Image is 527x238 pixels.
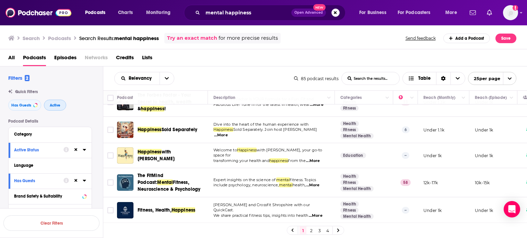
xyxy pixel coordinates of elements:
p: -- [402,207,409,214]
span: 25 per page [468,73,500,84]
span: Podcasts [85,8,105,17]
span: ...More [214,133,228,138]
a: Mental Health [340,186,374,191]
button: Save [495,34,516,43]
span: happiness [141,106,164,112]
img: User Profile [503,5,518,20]
p: Under 1.1k [423,127,444,133]
span: Sold Separately. Join host [PERSON_NAME] [233,127,317,132]
span: For Business [359,8,386,17]
span: Table [418,76,431,81]
a: Show notifications dropdown [467,7,479,18]
span: Happiness [213,127,233,132]
span: Active [50,103,60,107]
span: Toggle select row [107,99,114,105]
a: All [8,52,15,66]
span: Toggle select row [107,207,114,213]
span: fitness. Topics [290,177,316,182]
span: [PERSON_NAME] and Crossfit Shropshire with our QuickCast. [213,202,310,213]
span: happiness [269,158,289,163]
a: Education [340,153,366,158]
span: Mental [157,179,173,185]
button: Has Guests [8,100,41,111]
span: ...More [306,158,320,164]
span: ...More [309,213,323,218]
p: Under 1k [423,208,442,213]
span: Logged in as N0elleB7 [503,5,518,20]
a: HappinessSold Separately [138,126,197,133]
button: Show profile menu [503,5,518,20]
a: Fitness [340,208,359,213]
a: 4 [324,226,331,235]
a: 3 [316,226,323,235]
button: Choose View [402,72,465,85]
img: Fitness, Health, Happiness [117,202,133,218]
button: Column Actions [408,94,416,102]
a: The FitMind Podcast:MentalFitness, Neuroscience & Psychology [138,172,206,193]
span: Happiness [138,149,162,155]
p: -- [402,152,409,159]
a: Fitness, Health,Happiness [138,207,195,214]
a: Search Results:mental happiness [79,35,159,41]
div: Power Score [399,93,408,102]
a: Credits [116,52,134,66]
button: Clear Filters [3,215,99,231]
p: 58 [400,179,411,186]
div: Sort Direction [436,72,450,85]
button: Brand Safety & Suitability [14,192,86,200]
button: open menu [160,72,174,85]
span: Open Advanced [294,11,323,14]
p: 12k-17k [423,180,438,186]
span: New [313,4,326,11]
p: Under 1k [475,208,493,213]
button: open menu [441,7,466,18]
span: Dive into the heart of the human experience with [213,122,308,127]
a: Fitness [340,105,359,111]
span: Podcasts [23,52,46,66]
a: The FitMind Podcast: Mental Fitness, Neuroscience & Psychology [117,174,133,191]
span: For Podcasters [398,8,431,17]
span: We share practical fitness tips, insights into health [213,213,308,218]
button: Open AdvancedNew [291,9,326,17]
a: Happinesswith [PERSON_NAME] [138,149,206,162]
button: Active Status [14,146,63,154]
span: Happiness [138,127,162,133]
span: for more precise results [219,34,278,42]
div: Reach (Monthly) [423,93,455,102]
img: Happiness with Jess [117,147,133,164]
button: Column Actions [383,94,391,102]
a: Charts [114,7,137,18]
div: Categories [340,93,362,102]
span: Happiness [237,148,257,152]
div: Open Intercom Messenger [504,201,520,217]
a: Try an exact match [167,34,217,42]
div: Category [14,132,82,137]
a: Lists [142,52,152,66]
span: mental [279,183,293,187]
span: 2 [25,75,30,81]
a: Fitness [340,127,359,133]
span: Toggle select row [107,127,114,133]
img: Happiness Sold Separately [117,122,133,138]
p: Under 1k [423,153,442,159]
button: open menu [115,76,160,81]
span: include psychology, neuroscience, [213,183,279,187]
img: Podchaser - Follow, Share and Rate Podcasts [5,6,71,19]
button: Political SkewBeta [14,207,86,216]
span: Quick Filters [15,89,38,94]
a: Fitness [340,180,359,185]
button: Language [14,161,86,170]
p: Podcast Details [8,119,92,124]
button: open menu [80,7,114,18]
h2: Choose List sort [114,72,174,85]
a: Health [340,121,359,126]
span: Happiness [172,207,196,213]
div: Brand Safety & Suitability [14,194,80,199]
div: Reach (Episode) [475,93,507,102]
